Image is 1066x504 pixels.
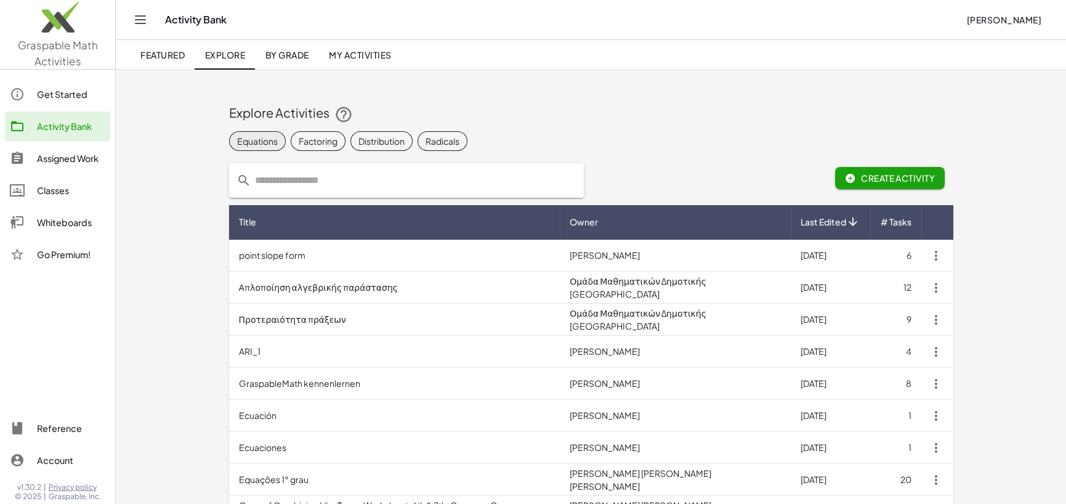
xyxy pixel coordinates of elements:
[791,336,870,368] td: [DATE]
[791,304,870,336] td: [DATE]
[560,240,790,272] td: [PERSON_NAME]
[870,272,921,304] td: 12
[140,49,185,60] span: Featured
[791,368,870,400] td: [DATE]
[229,432,560,464] td: Ecuaciones
[5,176,110,205] a: Classes
[791,432,870,464] td: [DATE]
[5,413,110,443] a: Reference
[329,49,392,60] span: My Activities
[49,492,101,502] span: Graspable, Inc.
[870,304,921,336] td: 9
[791,240,870,272] td: [DATE]
[17,482,41,492] span: v1.30.2
[229,464,560,496] td: Equações 1° grau
[870,464,921,496] td: 20
[37,151,105,166] div: Assigned Work
[37,247,105,262] div: Go Premium!
[570,216,598,229] span: Owner
[426,134,459,147] div: Radicals
[791,400,870,432] td: [DATE]
[44,492,46,502] span: |
[845,173,935,184] span: Create Activity
[37,87,105,102] div: Get Started
[299,134,337,147] div: Factoring
[204,49,245,60] span: Explore
[5,112,110,141] a: Activity Bank
[881,216,911,229] span: # Tasks
[37,421,105,436] div: Reference
[791,272,870,304] td: [DATE]
[49,482,101,492] a: Privacy policy
[229,400,560,432] td: Ecuación
[358,134,405,147] div: Distribution
[229,304,560,336] td: Προτεραιότητα πράξεων
[37,119,105,134] div: Activity Bank
[791,464,870,496] td: [DATE]
[560,272,790,304] td: Ομάδα Μαθηματικών Δημοτικής [GEOGRAPHIC_DATA]
[229,240,560,272] td: point slope form
[239,216,256,229] span: Title
[560,304,790,336] td: Ομάδα Μαθηματικών Δημοτικής [GEOGRAPHIC_DATA]
[560,464,790,496] td: [PERSON_NAME] [PERSON_NAME] [PERSON_NAME]
[870,432,921,464] td: 1
[870,336,921,368] td: 4
[835,167,945,189] button: Create Activity
[37,453,105,468] div: Account
[229,368,560,400] td: GraspableMath kennenlernen
[870,400,921,432] td: 1
[801,216,846,229] span: Last Edited
[229,272,560,304] td: Απλοποίηση αλγεβρικής παράστασης
[236,173,251,188] i: prepended action
[956,9,1051,31] button: [PERSON_NAME]
[37,215,105,230] div: Whiteboards
[131,10,150,30] button: Toggle navigation
[18,38,98,68] span: Graspable Math Activities
[560,336,790,368] td: [PERSON_NAME]
[5,445,110,475] a: Account
[560,400,790,432] td: [PERSON_NAME]
[229,104,953,124] div: Explore Activities
[5,208,110,237] a: Whiteboards
[229,336,560,368] td: ARI_1
[966,14,1041,25] span: [PERSON_NAME]
[44,482,46,492] span: |
[265,49,309,60] span: By Grade
[237,134,278,147] div: Equations
[5,144,110,173] a: Assigned Work
[37,183,105,198] div: Classes
[870,240,921,272] td: 6
[15,492,41,502] span: © 2025
[560,368,790,400] td: [PERSON_NAME]
[560,432,790,464] td: [PERSON_NAME]
[870,368,921,400] td: 8
[5,79,110,109] a: Get Started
